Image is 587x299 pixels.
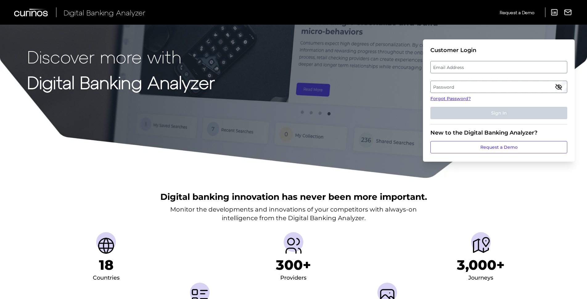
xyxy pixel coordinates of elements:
[500,7,534,18] a: Request a Demo
[64,8,146,17] span: Digital Banking Analyzer
[170,205,417,222] p: Monitor the developments and innovations of your competitors with always-on intelligence from the...
[471,236,491,256] img: Journeys
[430,141,567,153] a: Request a Demo
[276,257,311,273] h1: 300+
[99,257,113,273] h1: 18
[457,257,505,273] h1: 3,000+
[500,10,534,15] span: Request a Demo
[431,62,567,73] label: Email Address
[27,47,215,66] p: Discover more with
[430,129,567,136] div: New to the Digital Banking Analyzer?
[160,191,427,203] h2: Digital banking innovation has never been more important.
[468,273,493,283] div: Journeys
[284,236,303,256] img: Providers
[430,95,567,102] a: Forgot Password?
[27,72,215,92] strong: Digital Banking Analyzer
[431,81,567,92] label: Password
[430,47,567,54] div: Customer Login
[96,236,116,256] img: Countries
[280,273,306,283] div: Providers
[14,9,49,16] img: Curinos
[93,273,120,283] div: Countries
[430,107,567,119] button: Sign In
